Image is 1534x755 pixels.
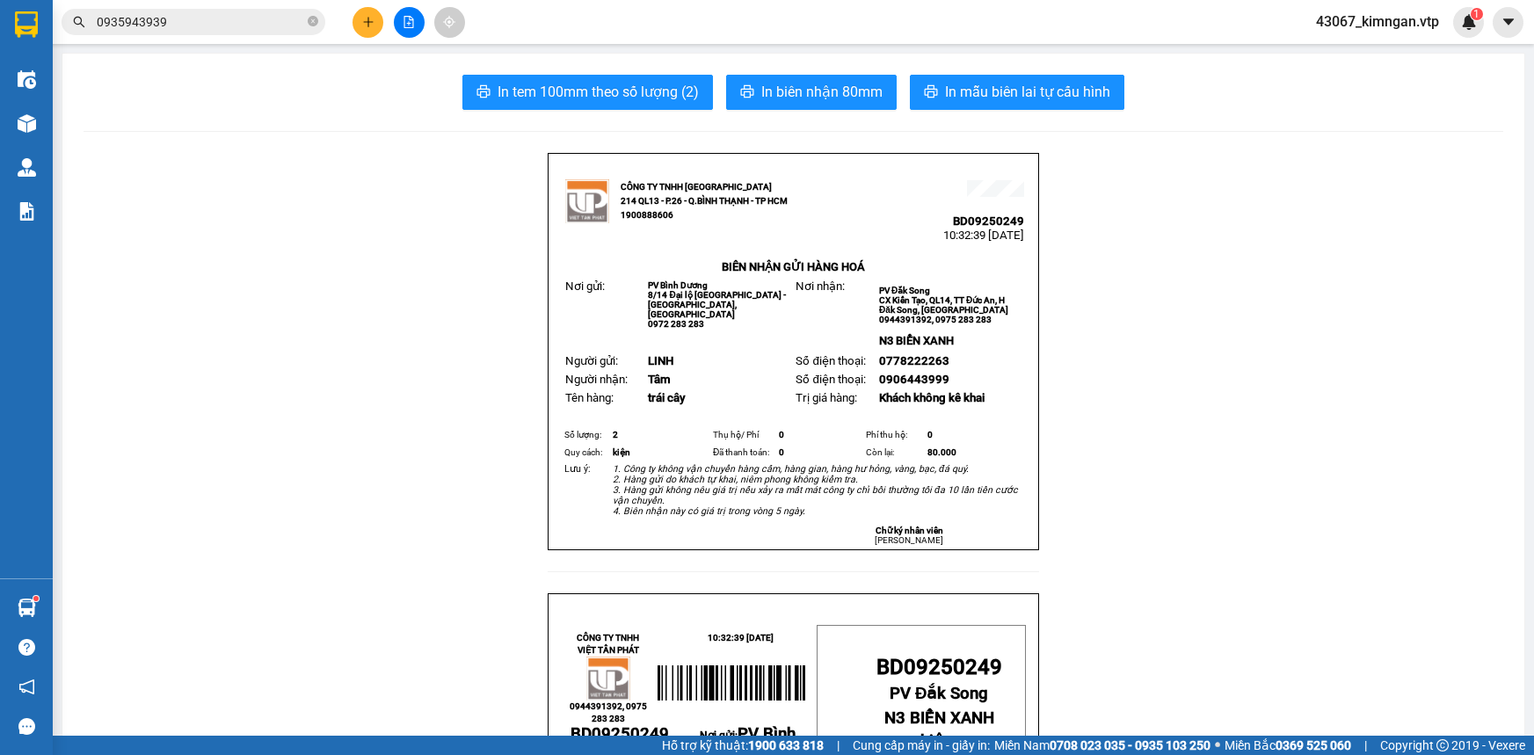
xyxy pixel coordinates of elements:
[562,426,610,444] td: Số lượng:
[884,708,994,728] span: N3 BIỂN XANH
[879,315,992,324] span: 0944391392, 0975 283 283
[565,373,628,386] span: Người nhận:
[577,633,639,655] strong: CÔNG TY TNHH VIỆT TÂN PHÁT
[875,535,943,545] span: [PERSON_NAME]
[710,444,776,461] td: Đã thanh toán:
[434,7,465,38] button: aim
[565,391,614,404] span: Tên hàng:
[570,701,647,723] span: 0944391392, 0975 283 283
[565,354,618,367] span: Người gửi:
[394,7,425,38] button: file-add
[662,736,824,755] span: Hỗ trợ kỹ thuật:
[565,279,605,293] span: Nơi gửi:
[796,354,865,367] span: Số điện thoại:
[879,334,954,347] span: N3 BIỂN XANH
[1364,736,1367,755] span: |
[648,391,686,404] span: trái cây
[1473,8,1479,20] span: 1
[879,295,1008,315] span: CX Kiến Tạo, QL14, TT Đức An, H Đăk Song, [GEOGRAPHIC_DATA]
[779,447,784,457] span: 0
[403,16,415,28] span: file-add
[1225,736,1351,755] span: Miền Bắc
[648,354,673,367] span: LINH
[648,373,671,386] span: Tâm
[18,158,36,177] img: warehouse-icon
[613,463,1018,517] em: 1. Công ty không vận chuyển hàng cấm, hàng gian, hàng hư hỏng, vàng, bạc, đá quý. 2. Hàng gửi do ...
[1461,14,1477,30] img: icon-new-feature
[1302,11,1453,33] span: 43067_kimngan.vtp
[18,639,35,656] span: question-circle
[1276,738,1351,752] strong: 0369 525 060
[648,280,708,290] span: PV Bình Dương
[863,444,925,461] td: Còn lại:
[943,229,1024,242] span: 10:32:39 [DATE]
[748,738,824,752] strong: 1900 633 818
[362,16,374,28] span: plus
[1215,742,1220,749] span: ⚪️
[796,279,845,293] span: Nơi nhận:
[710,426,776,444] td: Thụ hộ/ Phí
[462,75,713,110] button: printerIn tem 100mm theo số lượng (2)
[613,430,618,439] span: 2
[910,75,1124,110] button: printerIn mẫu biên lai tự cấu hình
[863,426,925,444] td: Phí thu hộ:
[1050,738,1210,752] strong: 0708 023 035 - 0935 103 250
[853,736,990,755] span: Cung cấp máy in - giấy in:
[924,84,938,101] span: printer
[18,202,36,221] img: solution-icon
[879,354,949,367] span: 0778222263
[927,430,933,439] span: 0
[476,84,491,101] span: printer
[73,16,85,28] span: search
[15,11,38,38] img: logo-vxr
[953,214,1024,228] span: BD09250249
[876,655,1002,679] span: BD09250249
[1501,14,1516,30] span: caret-down
[353,7,383,38] button: plus
[18,599,36,617] img: warehouse-icon
[890,684,988,703] span: PV Đắk Song
[879,286,930,295] span: PV Đắk Song
[722,260,865,273] strong: BIÊN NHẬN GỬI HÀNG HOÁ
[308,14,318,31] span: close-circle
[564,463,591,475] span: Lưu ý:
[1471,8,1483,20] sup: 1
[879,391,985,404] span: Khách không kê khai
[945,81,1110,103] span: In mẫu biên lai tự cấu hình
[796,391,857,404] span: Trị giá hàng:
[648,319,704,329] span: 0972 283 283
[443,16,455,28] span: aim
[586,657,630,701] img: logo
[97,12,304,32] input: Tìm tên, số ĐT hoặc mã đơn
[565,179,609,223] img: logo
[1436,739,1449,751] span: copyright
[498,81,699,103] span: In tem 100mm theo số lượng (2)
[837,736,840,755] span: |
[18,718,35,735] span: message
[18,679,35,695] span: notification
[726,75,897,110] button: printerIn biên nhận 80mm
[796,373,865,386] span: Số điện thoại:
[708,633,774,642] span: 10:32:39 [DATE]
[994,736,1210,755] span: Miền Nam
[779,430,784,439] span: 0
[876,526,943,535] strong: Chữ ký nhân viên
[621,182,788,220] strong: CÔNG TY TNHH [GEOGRAPHIC_DATA] 214 QL13 - P.26 - Q.BÌNH THẠNH - TP HCM 1900888606
[761,81,883,103] span: In biên nhận 80mm
[18,114,36,133] img: warehouse-icon
[1493,7,1523,38] button: caret-down
[18,70,36,89] img: warehouse-icon
[613,447,630,457] span: kiện
[562,444,610,461] td: Quy cách:
[879,373,949,386] span: 0906443999
[571,724,669,744] span: BD09250249
[740,84,754,101] span: printer
[927,447,956,457] span: 80.000
[33,596,39,601] sup: 1
[648,290,785,319] span: 8/14 Đại lộ [GEOGRAPHIC_DATA] - [GEOGRAPHIC_DATA], [GEOGRAPHIC_DATA]
[920,731,953,751] span: kiện
[308,16,318,26] span: close-circle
